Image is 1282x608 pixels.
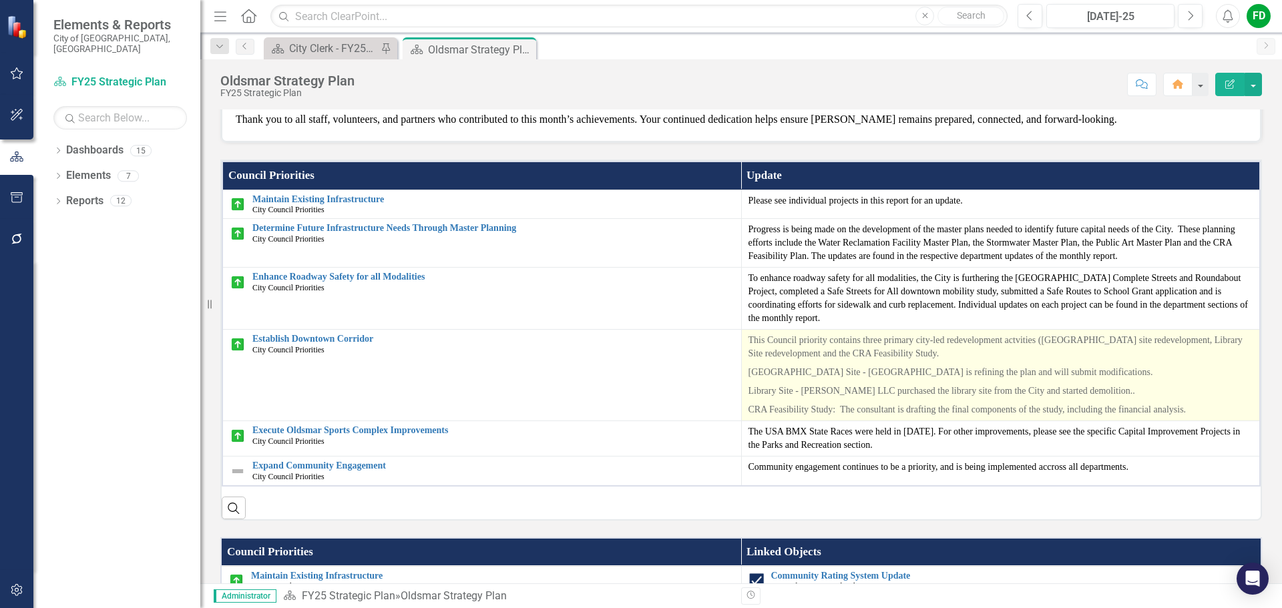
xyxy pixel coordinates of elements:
[214,589,276,603] span: Administrator
[252,425,734,435] a: Execute Oldsmar Sports Complex Improvements
[252,205,325,214] span: City Council Priorities
[267,40,377,57] a: City Clerk - FY25 Strategic Plan
[749,573,765,589] img: Completed
[230,428,246,444] img: On Target
[118,170,139,182] div: 7
[749,400,1253,416] p: CRA Feasibility Study: The consultant is drafting the final components of the study, including th...
[236,109,1247,127] p: Thank you to all staff, volunteers, and partners who contributed to this month’s achievements. Yo...
[252,194,734,204] a: Maintain Existing Infrastructure
[230,274,246,290] img: On Target
[230,226,246,242] img: On Target
[741,190,1260,219] td: Double-Click to Edit
[53,33,187,55] small: City of [GEOGRAPHIC_DATA], [GEOGRAPHIC_DATA]
[749,223,1253,263] p: Progress is being made on the development of the master plans needed to identify future capital n...
[130,145,152,156] div: 15
[228,573,244,589] img: On Target
[302,589,395,602] a: FY25 Strategic Plan
[749,461,1253,474] p: Community engagement continues to be a priority, and is being implemented accross all departments.
[222,268,741,330] td: Double-Click to Edit Right Click for Context Menu
[222,421,741,457] td: Double-Click to Edit Right Click for Context Menu
[220,88,355,98] div: FY25 Strategic Plan
[252,283,325,292] span: City Council Priorities
[270,5,1008,28] input: Search ClearPoint...
[252,272,734,282] a: Enhance Roadway Safety for all Modalities
[283,589,731,604] div: »
[741,219,1260,268] td: Double-Click to Edit
[251,571,734,581] a: Maintain Existing Infrastructure
[230,463,246,479] img: Not Defined
[401,589,507,602] div: Oldsmar Strategy Plan
[741,330,1260,421] td: Double-Click to Edit
[5,14,31,39] img: ClearPoint Strategy
[749,382,1253,400] p: Library Site - [PERSON_NAME] LLC purchased the library site from the City and started demolition..
[251,581,323,591] span: City Council Priorities
[1046,4,1174,28] button: [DATE]-25
[230,196,246,212] img: On Target
[66,143,124,158] a: Dashboards
[222,330,741,421] td: Double-Click to Edit Right Click for Context Menu
[53,17,187,33] span: Elements & Reports
[1237,563,1269,595] div: Open Intercom Messenger
[749,425,1253,452] p: The USA BMX State Races were held in [DATE]. For other improvements, please see the specific Capi...
[252,345,325,354] span: City Council Priorities
[222,457,741,486] td: Double-Click to Edit Right Click for Context Menu
[53,106,187,129] input: Search Below...
[230,336,246,352] img: On Target
[741,421,1260,457] td: Double-Click to Edit
[771,571,1255,581] a: Community Rating System Update
[252,223,734,233] a: Determine Future Infrastructure Needs Through Master Planning
[222,219,741,268] td: Double-Click to Edit Right Click for Context Menu
[741,457,1260,486] td: Double-Click to Edit
[749,194,1253,208] p: Please see individual projects in this report for an update.
[771,581,879,591] span: FY25 Planning & Redevelopment
[741,268,1260,330] td: Double-Click to Edit
[252,334,734,344] a: Establish Downtown Corridor
[289,40,377,57] div: City Clerk - FY25 Strategic Plan
[252,472,325,481] span: City Council Priorities
[749,334,1253,363] p: This Council priority contains three primary city-led redevelopment actvities ([GEOGRAPHIC_DATA] ...
[53,75,187,90] a: FY25 Strategic Plan
[110,196,132,207] div: 12
[1247,4,1271,28] button: FD
[1051,9,1170,25] div: [DATE]-25
[741,566,1261,595] td: Double-Click to Edit Right Click for Context Menu
[937,7,1004,25] button: Search
[252,234,325,244] span: City Council Priorities
[220,73,355,88] div: Oldsmar Strategy Plan
[66,168,111,184] a: Elements
[428,41,533,58] div: Oldsmar Strategy Plan
[252,436,325,446] span: City Council Priorities
[749,272,1253,325] p: To enhance roadway safety for all modalities, the City is furthering the [GEOGRAPHIC_DATA] Comple...
[957,10,986,21] span: Search
[749,363,1253,382] p: [GEOGRAPHIC_DATA] Site - [GEOGRAPHIC_DATA] is refining the plan and will submit modifications.
[66,194,103,209] a: Reports
[252,461,734,471] a: Expand Community Engagement
[222,190,741,219] td: Double-Click to Edit Right Click for Context Menu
